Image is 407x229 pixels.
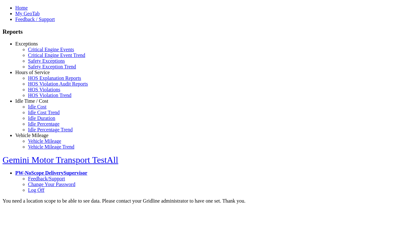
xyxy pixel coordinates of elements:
a: Feedback/Support [28,176,65,181]
a: Idle Duration [28,115,55,121]
a: HOS Explanation Reports [28,75,81,81]
a: Vehicle Mileage [15,133,48,138]
a: Feedback / Support [15,17,55,22]
a: Critical Engine Events [28,47,74,52]
a: Idle Cost [28,104,46,109]
a: Gemini Motor Transport TestAll [3,155,118,165]
a: Home [15,5,28,10]
a: Idle Time / Cost [15,98,48,104]
a: Idle Percentage Trend [28,127,72,132]
div: You need a location scope to be able to see data. Please contact your Gridline administrator to h... [3,198,404,204]
a: Vehicle Mileage Trend [28,144,74,149]
a: Idle Percentage [28,121,59,127]
a: Exceptions [15,41,38,46]
a: PW-NoScope DeliverySupervisor [15,170,87,176]
a: HOS Violations [28,87,60,92]
a: Change Your Password [28,182,75,187]
a: Hours of Service [15,70,50,75]
a: Safety Exception Trend [28,64,76,69]
a: Idle Cost Trend [28,110,60,115]
h3: Reports [3,28,404,35]
a: Critical Engine Event Trend [28,52,85,58]
a: Vehicle Mileage [28,138,61,144]
a: Safety Exceptions [28,58,65,64]
a: My GeoTab [15,11,40,16]
a: Log Off [28,187,45,193]
a: HOS Violation Trend [28,93,72,98]
a: HOS Violation Audit Reports [28,81,88,87]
